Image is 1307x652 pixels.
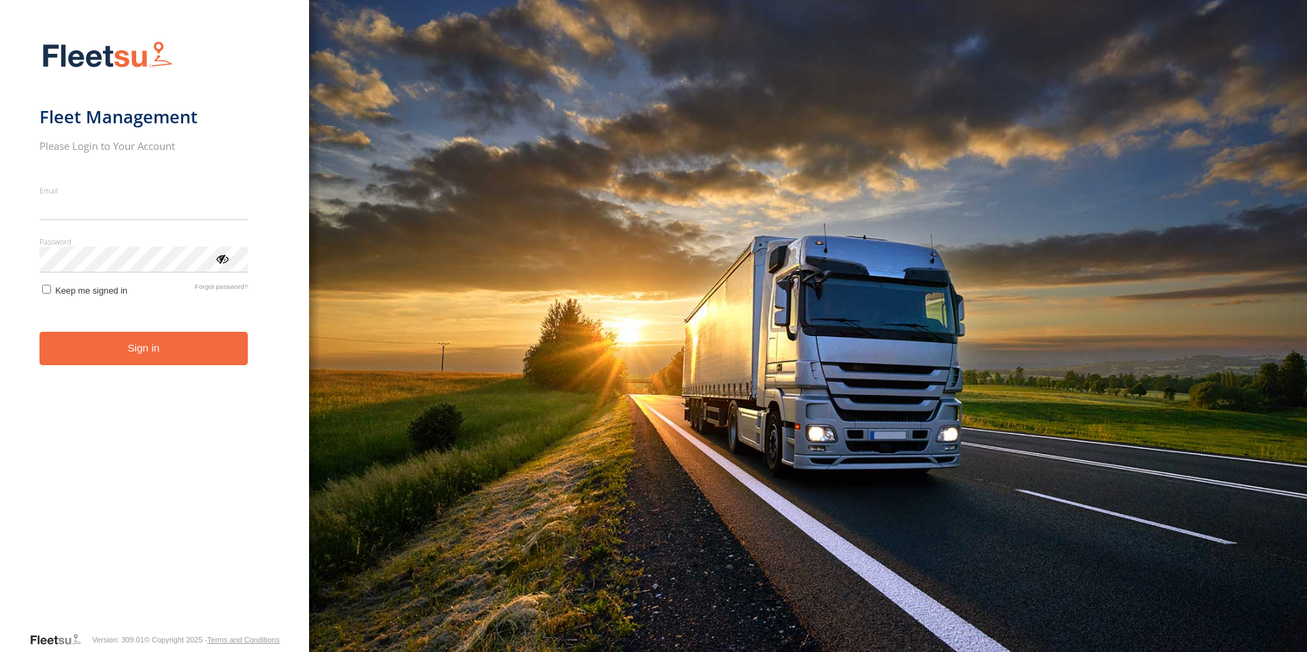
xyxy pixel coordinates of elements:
div: © Copyright 2025 - [144,636,280,644]
a: Visit our Website [29,633,92,647]
button: Sign in [39,332,248,365]
h2: Please Login to Your Account [39,139,248,153]
label: Email [39,185,248,196]
span: Keep me signed in [55,285,127,296]
a: Forgot password? [195,283,248,296]
h1: Fleet Management [39,106,248,128]
label: Password [39,236,248,247]
form: main [39,33,270,632]
a: Terms and Conditions [207,636,279,644]
input: Keep me signed in [42,285,51,294]
img: Fleetsu [39,38,176,73]
div: ViewPassword [215,251,229,265]
div: Version: 309.01 [92,636,144,644]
